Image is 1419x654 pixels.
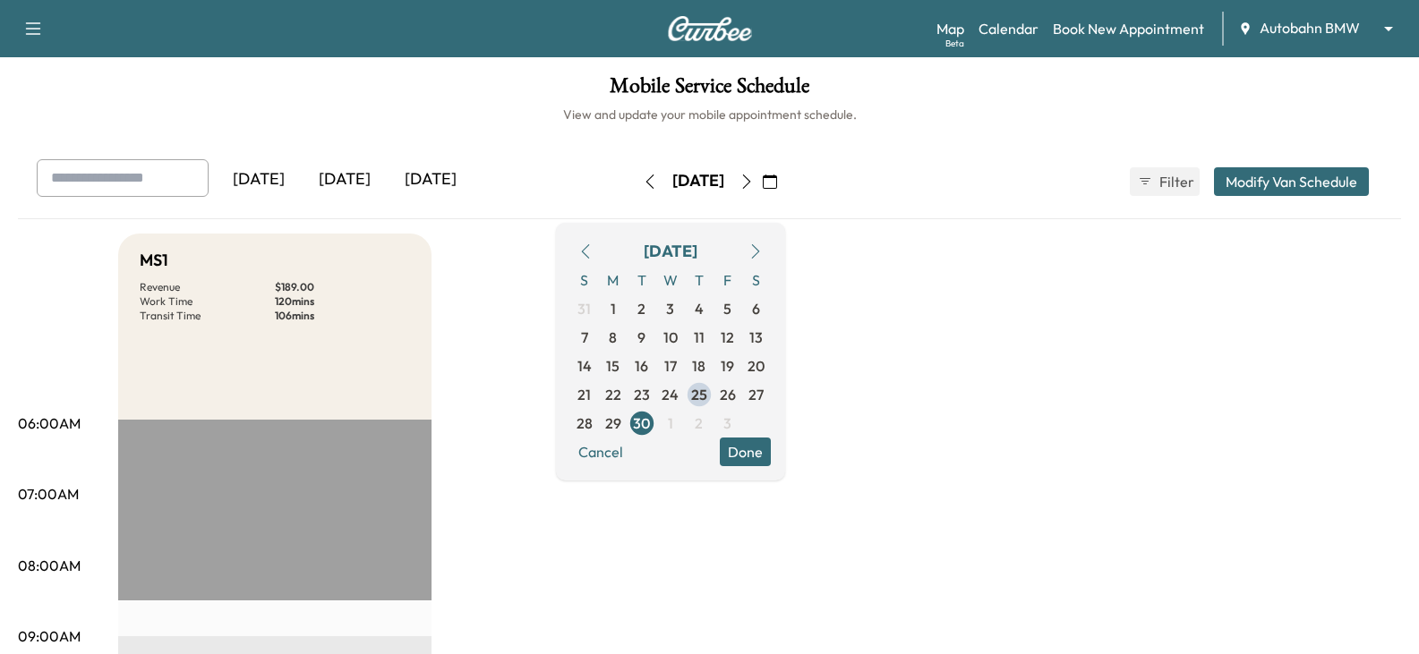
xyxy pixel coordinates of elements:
button: Modify Van Schedule [1214,167,1369,196]
p: 120 mins [275,294,410,309]
p: 08:00AM [18,555,81,576]
span: 29 [605,412,621,434]
button: Cancel [570,437,631,466]
a: Calendar [979,18,1039,39]
span: 28 [577,412,593,434]
span: 2 [637,298,645,319]
span: 15 [606,355,620,377]
p: Work Time [140,294,275,309]
span: 24 [662,384,679,405]
span: 8 [609,327,617,348]
p: 09:00AM [18,625,81,647]
span: 30 [633,412,650,434]
span: 19 [721,355,734,377]
span: 1 [611,298,616,319]
span: 12 [721,327,734,348]
p: 06:00AM [18,412,81,434]
div: Beta [945,37,964,50]
h6: View and update your mobile appointment schedule. [18,106,1401,123]
button: Done [720,437,771,466]
span: 20 [748,355,765,377]
span: M [599,266,628,294]
span: Filter [1159,171,1192,192]
span: 16 [635,355,648,377]
span: 31 [577,298,591,319]
h5: MS1 [140,248,168,273]
div: [DATE] [388,159,474,200]
span: 21 [577,384,591,405]
span: 3 [723,412,731,434]
span: 13 [749,327,763,348]
span: 2 [695,412,703,434]
span: 3 [666,298,674,319]
span: 9 [637,327,645,348]
p: 07:00AM [18,483,79,505]
span: 14 [577,355,592,377]
div: [DATE] [644,239,697,264]
span: T [685,266,714,294]
span: F [714,266,742,294]
span: 10 [663,327,678,348]
a: Book New Appointment [1053,18,1204,39]
span: S [742,266,771,294]
img: Curbee Logo [667,16,753,41]
span: 17 [664,355,677,377]
span: 27 [748,384,764,405]
button: Filter [1130,167,1200,196]
a: MapBeta [936,18,964,39]
span: S [570,266,599,294]
span: T [628,266,656,294]
span: 11 [694,327,705,348]
span: 23 [634,384,650,405]
span: 5 [723,298,731,319]
div: [DATE] [302,159,388,200]
span: 1 [668,412,673,434]
div: [DATE] [216,159,302,200]
span: 18 [692,355,705,377]
span: 26 [720,384,736,405]
p: $ 189.00 [275,280,410,294]
p: Transit Time [140,309,275,323]
span: 25 [691,384,707,405]
p: Revenue [140,280,275,294]
p: 106 mins [275,309,410,323]
div: [DATE] [672,170,724,192]
h1: Mobile Service Schedule [18,75,1401,106]
span: 6 [752,298,760,319]
span: Autobahn BMW [1260,18,1360,38]
span: 4 [695,298,704,319]
span: 22 [605,384,621,405]
span: 7 [581,327,588,348]
span: W [656,266,685,294]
